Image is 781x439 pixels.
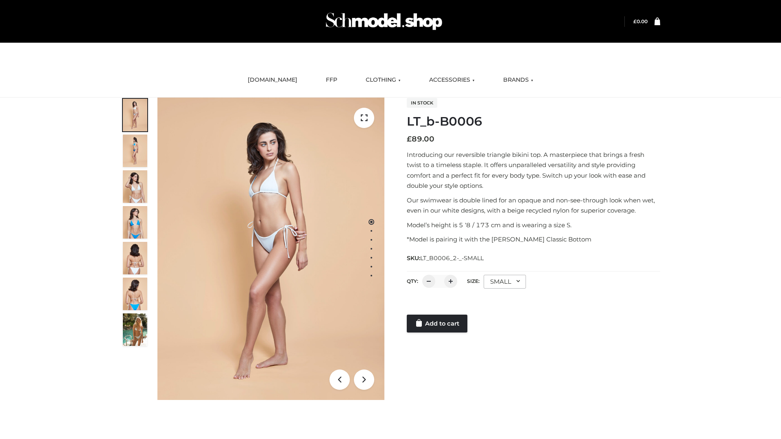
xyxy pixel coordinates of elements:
[123,206,147,239] img: ArielClassicBikiniTop_CloudNine_AzureSky_OW114ECO_4-scaled.jpg
[320,71,343,89] a: FFP
[407,278,418,284] label: QTY:
[407,234,660,245] p: *Model is pairing it with the [PERSON_NAME] Classic Bottom
[407,98,437,108] span: In stock
[407,150,660,191] p: Introducing our reversible triangle bikini top. A masterpiece that brings a fresh twist to a time...
[633,18,648,24] a: £0.00
[123,242,147,274] img: ArielClassicBikiniTop_CloudNine_AzureSky_OW114ECO_7-scaled.jpg
[407,195,660,216] p: Our swimwear is double lined for an opaque and non-see-through look when wet, even in our white d...
[407,114,660,129] h1: LT_b-B0006
[407,315,467,333] a: Add to cart
[407,253,484,263] span: SKU:
[420,254,484,262] span: LT_B0006_2-_-SMALL
[407,220,660,230] p: Model’s height is 5 ‘8 / 173 cm and is wearing a size S.
[323,5,445,37] img: Schmodel Admin 964
[123,278,147,310] img: ArielClassicBikiniTop_CloudNine_AzureSky_OW114ECO_8-scaled.jpg
[123,99,147,131] img: ArielClassicBikiniTop_CloudNine_AzureSky_OW114ECO_1-scaled.jpg
[633,18,648,24] bdi: 0.00
[407,135,412,143] span: £
[123,170,147,203] img: ArielClassicBikiniTop_CloudNine_AzureSky_OW114ECO_3-scaled.jpg
[497,71,539,89] a: BRANDS
[423,71,481,89] a: ACCESSORIES
[360,71,407,89] a: CLOTHING
[633,18,637,24] span: £
[407,135,434,143] bdi: 89.00
[467,278,480,284] label: Size:
[123,135,147,167] img: ArielClassicBikiniTop_CloudNine_AzureSky_OW114ECO_2-scaled.jpg
[242,71,303,89] a: [DOMAIN_NAME]
[484,275,526,289] div: SMALL
[123,313,147,346] img: Arieltop_CloudNine_AzureSky2.jpg
[157,98,384,400] img: ArielClassicBikiniTop_CloudNine_AzureSky_OW114ECO_1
